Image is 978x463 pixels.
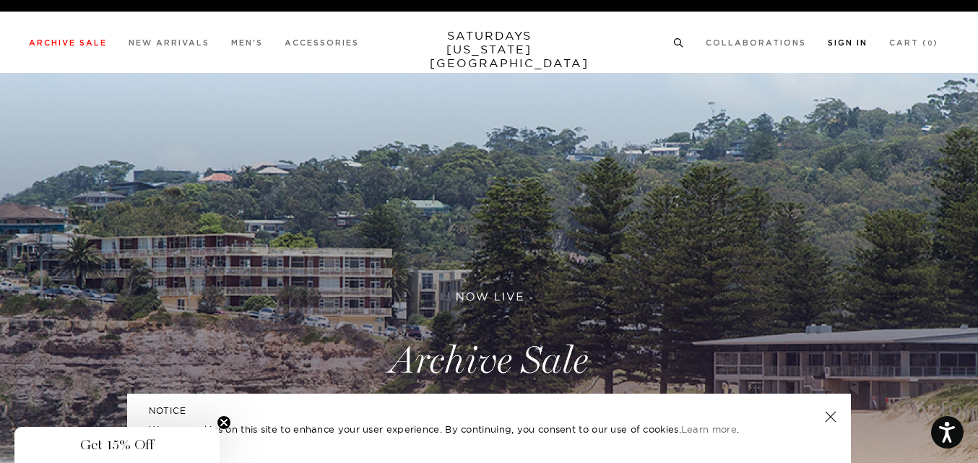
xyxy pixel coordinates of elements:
small: 0 [927,40,933,47]
a: Men's [231,39,263,47]
a: SATURDAYS[US_STATE][GEOGRAPHIC_DATA] [430,29,549,70]
button: Close teaser [217,415,231,430]
a: Collaborations [706,39,806,47]
a: Cart (0) [889,39,938,47]
h5: NOTICE [149,404,829,417]
p: We use cookies on this site to enhance your user experience. By continuing, you consent to our us... [149,422,778,436]
a: Accessories [285,39,359,47]
a: Archive Sale [29,39,107,47]
a: Learn more [681,423,737,435]
div: Get 15% OffClose teaser [14,427,220,463]
a: Sign In [828,39,867,47]
a: New Arrivals [129,39,209,47]
span: Get 15% Off [80,436,154,454]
